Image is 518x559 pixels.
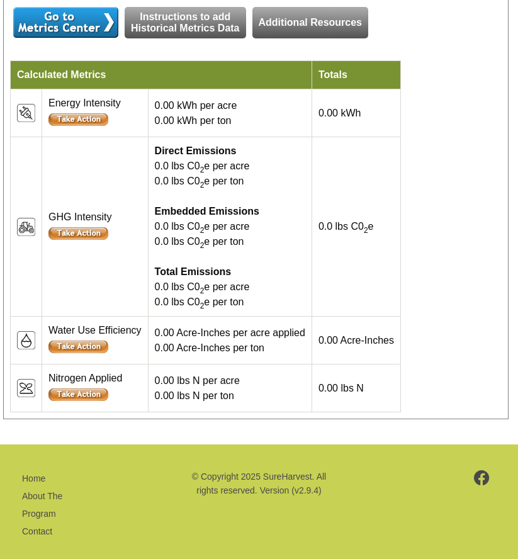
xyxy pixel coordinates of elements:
[155,206,259,217] b: Embedded Emissions
[125,7,246,38] a: Instructions to addHistorical Metrics Data
[200,226,205,235] sub: 2
[17,331,35,349] img: icon_resources_water-2.png
[318,335,394,346] span: 0.00 Acre-Inches
[155,145,259,307] span: 0.0 lbs C0 e per acre 0.0 lbs C0 e per ton 0.0 lbs C0 e per acre 0.0 lbs C0 e per ton 0.0 lbs C0 ...
[200,181,205,189] sub: 2
[42,89,149,137] td: Energy Intensity
[186,470,332,498] p: © Copyright 2025 SureHarvest. All rights reserved. Version (v2.9.4)
[200,241,205,250] sub: 2
[155,100,237,126] span: 0.00 kWh per acre 0.00 kWh per ton
[155,375,240,401] span: 0.00 lbs N per acre 0.00 lbs N per ton
[11,61,312,89] td: Calculated Metrics
[48,227,108,240] input: Submit
[312,61,400,89] td: Totals
[200,166,205,174] sub: 2
[17,218,35,236] img: icon_resources_ghg-2.png
[155,266,232,277] b: Total Emissions
[318,108,361,118] span: 0.00 kWh
[22,473,45,483] a: Home
[42,317,149,364] td: Water Use Efficiency
[17,104,35,122] img: icon_resources_energy-2.png
[200,286,205,295] sub: 2
[155,145,237,156] b: Direct Emissions
[318,221,374,232] span: 0.0 lbs C0 e
[22,491,62,519] a: About The Program
[22,526,52,536] a: Contact
[42,137,149,317] td: GHG Intensity
[252,7,368,38] a: Additional Resources
[17,379,35,397] img: icon_resources_nutrients-2.png
[364,226,368,235] sub: 2
[318,383,364,393] span: 0.00 lbs N
[155,327,305,353] span: 0.00 Acre-Inches per acre applied 0.00 Acre-Inches per ton
[200,302,205,310] sub: 2
[42,364,149,412] td: Nitrogen Applied
[48,113,108,126] input: Submit
[13,7,118,38] input: Submit
[474,470,490,485] img: footer-facebook.png
[48,388,108,401] input: Submit
[48,341,108,353] input: Submit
